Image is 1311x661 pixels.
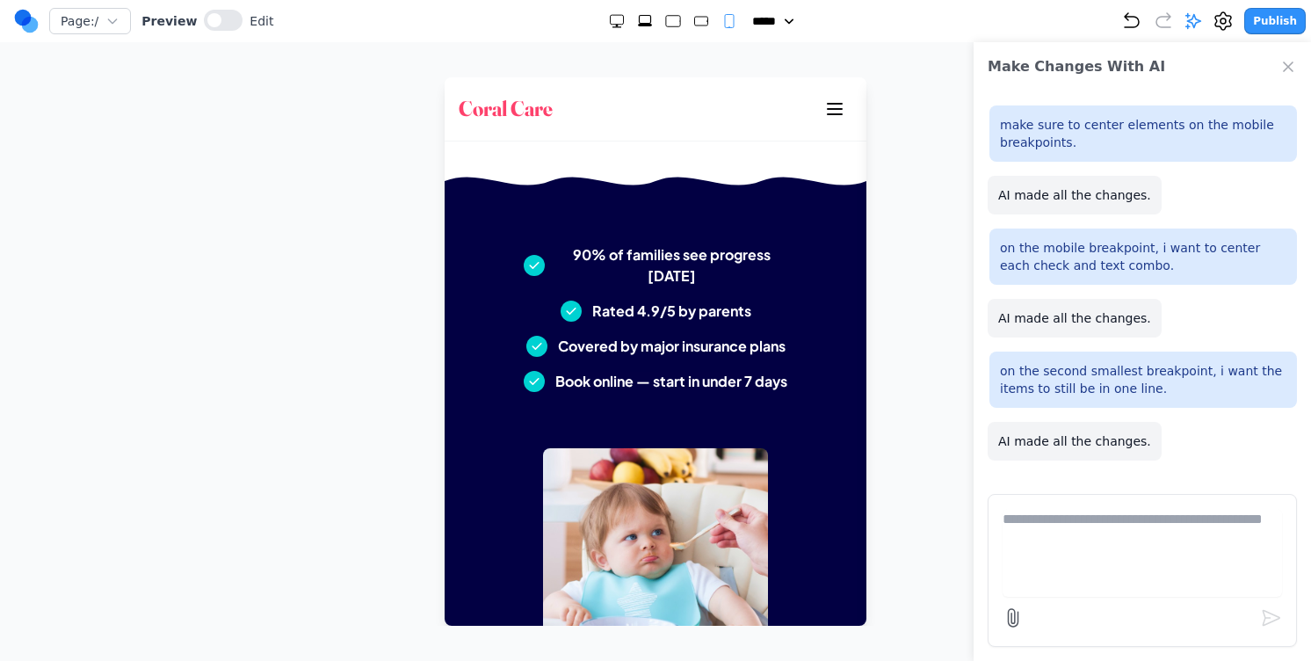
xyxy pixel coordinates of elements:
button: Medium [692,12,710,30]
p: on the mobile breakpoint, i want to center each check and text combo. [1000,239,1286,274]
button: Page:/ [49,8,131,34]
p: on the second smallest breakpoint, i want the items to still be in one line. [1000,362,1286,397]
button: Small [721,12,738,30]
button: Large [664,12,682,30]
iframe: Preview [445,77,866,626]
button: Close Chat [1279,58,1297,76]
h2: Make Changes With AI [988,56,1165,77]
span: Preview [141,12,197,30]
button: Undo [1121,11,1142,32]
p: AI made all the changes. [998,309,1151,327]
span: Page: / [61,12,98,30]
button: Publish [1244,8,1306,34]
button: Double Extra Large [608,12,626,30]
button: Extra Large [636,12,654,30]
p: AI made all the changes. [998,432,1151,450]
p: make sure to center elements on the mobile breakpoints. [1000,116,1286,151]
span: Edit [250,12,273,30]
img: Happy baby smiling and sitting up [98,371,323,596]
p: AI made all the changes. [998,186,1151,204]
